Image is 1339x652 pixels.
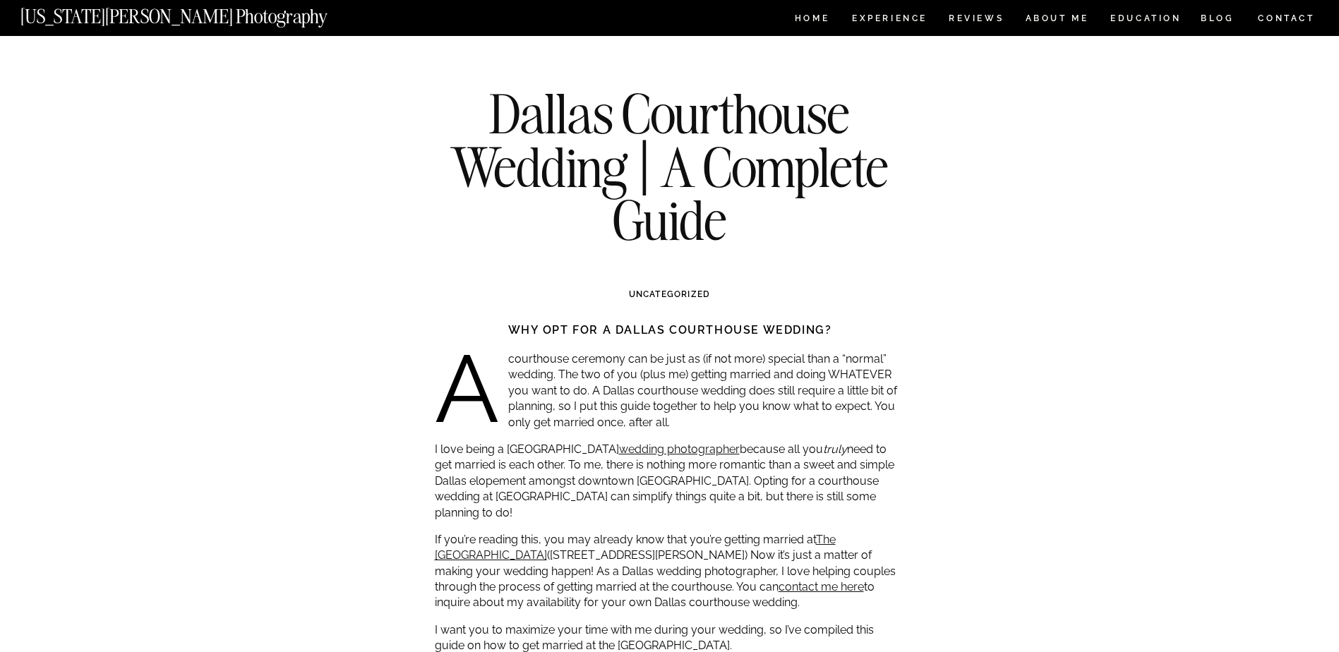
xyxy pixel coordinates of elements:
[414,87,926,247] h1: Dallas Courthouse Wedding | A Complete Guide
[435,442,906,521] p: I love being a [GEOGRAPHIC_DATA] because all you need to get married is each other. To me, there ...
[629,289,711,299] a: Uncategorized
[20,7,375,19] a: [US_STATE][PERSON_NAME] Photography
[508,323,832,337] strong: Why opt for a Dallas courthouse wedding?
[435,532,906,611] p: If you’re reading this, you may already know that you’re getting married at ([STREET_ADDRESS][PER...
[1025,14,1089,26] a: ABOUT ME
[792,14,832,26] a: HOME
[779,580,864,593] a: contact me here
[823,442,847,456] em: truly
[435,351,906,430] p: A courthouse ceremony can be just as (if not more) special than a “normal” wedding. The two of yo...
[852,14,926,26] a: Experience
[1257,11,1316,26] a: CONTACT
[949,14,1002,26] a: REVIEWS
[1109,14,1183,26] a: EDUCATION
[619,442,740,456] a: wedding photographer
[1201,14,1235,26] a: BLOG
